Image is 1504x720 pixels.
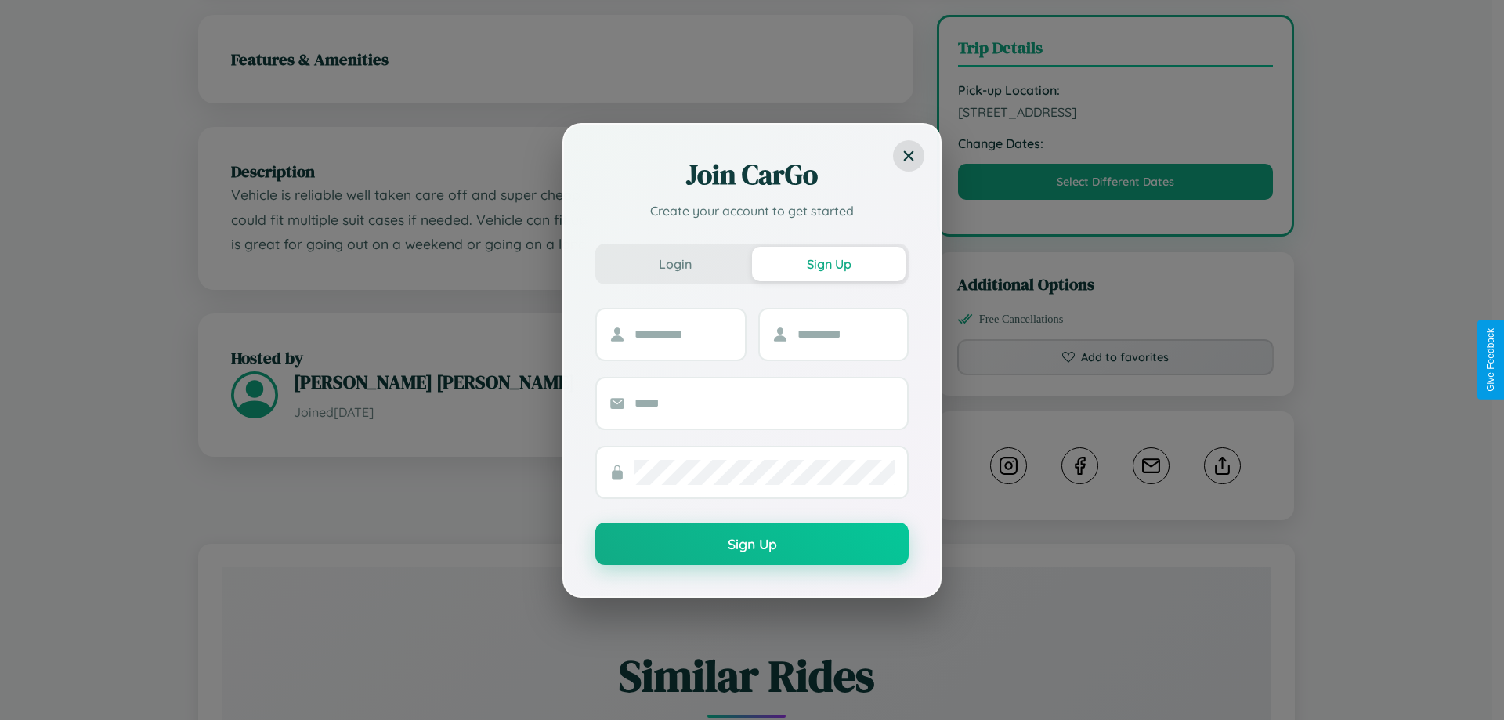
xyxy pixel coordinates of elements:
[595,201,909,220] p: Create your account to get started
[752,247,906,281] button: Sign Up
[1485,328,1496,392] div: Give Feedback
[595,156,909,194] h2: Join CarGo
[598,247,752,281] button: Login
[595,523,909,565] button: Sign Up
